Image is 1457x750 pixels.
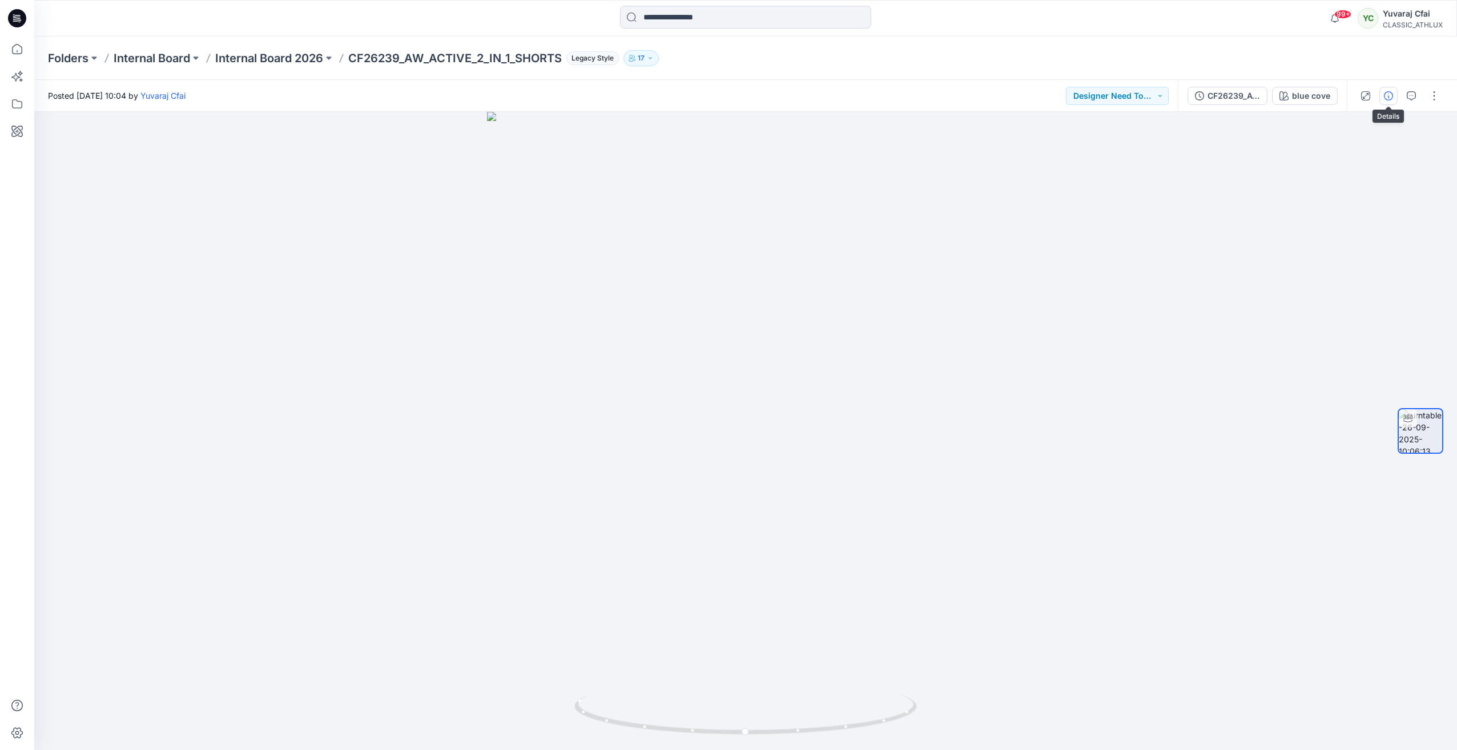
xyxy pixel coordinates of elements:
span: 99+ [1334,10,1351,19]
div: YC [1358,8,1378,29]
span: Legacy Style [566,51,619,65]
button: blue cove [1272,87,1338,105]
button: Legacy Style [562,50,619,66]
div: CLASSIC_ATHLUX [1383,21,1443,29]
button: 17 [623,50,659,66]
img: turntable-26-09-2025-10:06:13 [1399,409,1442,453]
div: CF26239_AW_ACTIVE_2_IN_1_SHORTS [1208,90,1260,102]
a: Folders [48,50,88,66]
a: Internal Board [114,50,190,66]
button: Details [1379,87,1398,105]
span: Posted [DATE] 10:04 by [48,90,186,102]
div: Yuvaraj Cfai [1383,7,1443,21]
button: CF26239_AW_ACTIVE_2_IN_1_SHORTS [1188,87,1267,105]
div: blue cove [1292,90,1330,102]
p: CF26239_AW_ACTIVE_2_IN_1_SHORTS [348,50,562,66]
a: Internal Board 2026 [215,50,323,66]
a: Yuvaraj Cfai [140,91,186,100]
p: 17 [638,52,645,64]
